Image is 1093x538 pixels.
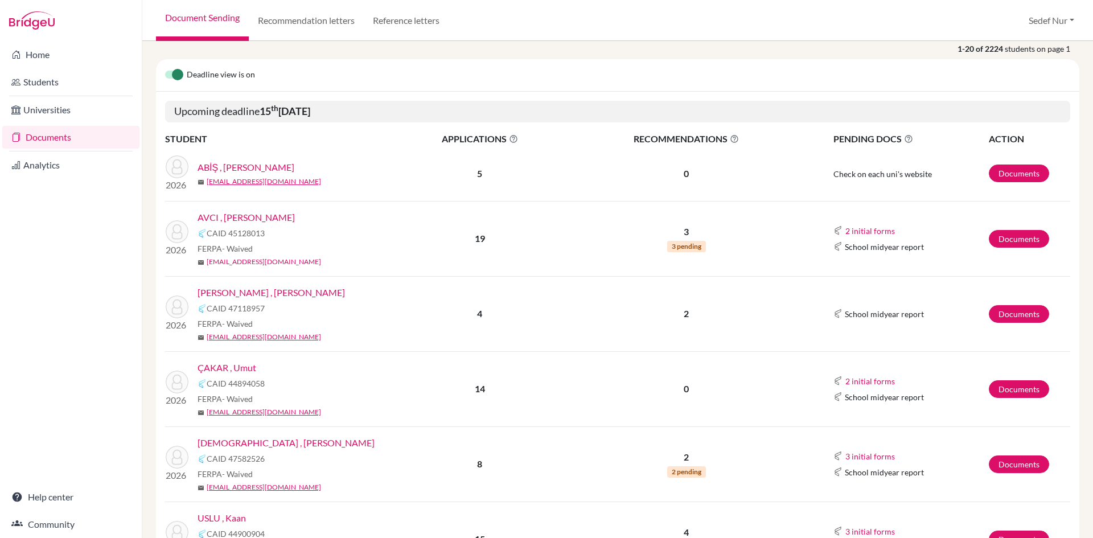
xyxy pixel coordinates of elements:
[833,392,843,401] img: Common App logo
[2,154,139,176] a: Analytics
[833,309,843,318] img: Common App logo
[198,484,204,491] span: mail
[2,126,139,149] a: Documents
[845,241,924,253] span: School midyear report
[222,394,253,404] span: - Waived
[833,242,843,251] img: Common App logo
[2,43,139,66] a: Home
[989,230,1049,248] a: Documents
[393,132,566,146] span: APPLICATIONS
[198,211,295,224] a: AVCI , [PERSON_NAME]
[1024,10,1079,31] button: Sedef Nur
[222,244,253,253] span: - Waived
[477,168,482,179] b: 5
[198,436,375,450] a: [DEMOGRAPHIC_DATA] , [PERSON_NAME]
[198,304,207,313] img: Common App logo
[207,332,321,342] a: [EMAIL_ADDRESS][DOMAIN_NAME]
[845,450,895,463] button: 3 initial forms
[198,454,207,463] img: Common App logo
[207,407,321,417] a: [EMAIL_ADDRESS][DOMAIN_NAME]
[166,469,188,482] p: 2026
[2,513,139,536] a: Community
[833,169,932,179] span: Check on each uni's website
[198,179,204,186] span: mail
[2,98,139,121] a: Universities
[207,377,265,389] span: CAID 44894058
[568,167,806,180] p: 0
[166,295,188,318] img: BÖREKÇİ , Ogan
[989,380,1049,398] a: Documents
[667,241,706,252] span: 3 pending
[260,105,310,117] b: 15 [DATE]
[845,224,895,237] button: 2 initial forms
[166,243,188,257] p: 2026
[198,511,246,525] a: USLU , Kaan
[2,486,139,508] a: Help center
[845,391,924,403] span: School midyear report
[833,226,843,235] img: Common App logo
[833,467,843,477] img: Common App logo
[207,453,265,465] span: CAID 47582526
[198,334,204,341] span: mail
[207,176,321,187] a: [EMAIL_ADDRESS][DOMAIN_NAME]
[475,233,485,244] b: 19
[568,225,806,239] p: 3
[958,43,1005,55] strong: 1-20 of 2224
[845,308,924,320] span: School midyear report
[198,161,294,174] a: ABİŞ , [PERSON_NAME]
[198,318,253,330] span: FERPA
[198,286,345,299] a: [PERSON_NAME] , [PERSON_NAME]
[477,308,482,319] b: 4
[166,155,188,178] img: ABİŞ , Elif Banu
[9,11,55,30] img: Bridge-U
[198,361,256,375] a: ÇAKAR , Umut
[2,71,139,93] a: Students
[166,446,188,469] img: TÜRKEN , Beren Berk
[1005,43,1079,55] span: students on page 1
[271,104,278,113] sup: th
[198,468,253,480] span: FERPA
[198,379,207,388] img: Common App logo
[989,165,1049,182] a: Documents
[207,227,265,239] span: CAID 45128013
[845,375,895,388] button: 2 initial forms
[198,259,204,266] span: mail
[833,132,988,146] span: PENDING DOCS
[568,382,806,396] p: 0
[166,318,188,332] p: 2026
[166,220,188,243] img: AVCI , Ahmet Deniz
[667,466,706,478] span: 2 pending
[477,458,482,469] b: 8
[988,132,1070,146] th: ACTION
[833,376,843,385] img: Common App logo
[207,257,321,267] a: [EMAIL_ADDRESS][DOMAIN_NAME]
[568,450,806,464] p: 2
[833,451,843,461] img: Common App logo
[165,101,1070,122] h5: Upcoming deadline
[166,393,188,407] p: 2026
[833,527,843,536] img: Common App logo
[568,307,806,321] p: 2
[989,455,1049,473] a: Documents
[222,319,253,328] span: - Waived
[568,132,806,146] span: RECOMMENDATIONS
[165,132,393,146] th: STUDENT
[198,243,253,254] span: FERPA
[222,469,253,479] span: - Waived
[207,302,265,314] span: CAID 47118957
[989,305,1049,323] a: Documents
[845,525,895,538] button: 3 initial forms
[198,229,207,238] img: Common App logo
[187,68,255,82] span: Deadline view is on
[198,409,204,416] span: mail
[845,466,924,478] span: School midyear report
[166,371,188,393] img: ÇAKAR , Umut
[207,482,321,492] a: [EMAIL_ADDRESS][DOMAIN_NAME]
[475,383,485,394] b: 14
[198,393,253,405] span: FERPA
[166,178,188,192] p: 2026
